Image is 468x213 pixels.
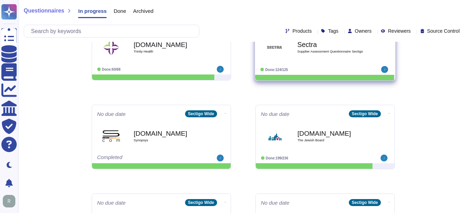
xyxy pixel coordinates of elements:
button: user [1,194,20,209]
img: Logo [266,38,283,56]
div: Sectigo Wide [349,110,381,117]
img: user [381,66,388,73]
div: Sectigo Wide [185,110,217,117]
b: [DOMAIN_NAME] [134,130,204,137]
span: No due date [261,111,290,117]
span: No due date [261,200,290,205]
img: Logo [102,127,120,145]
b: [DOMAIN_NAME] [134,41,204,48]
img: Logo [266,127,284,145]
input: Search by keywords [28,25,199,37]
span: Trinity Health [134,50,204,53]
b: [DOMAIN_NAME] [298,130,367,137]
span: Products [292,29,312,33]
span: Source Control [427,29,460,33]
span: Done [114,8,126,14]
span: Reviewers [388,29,411,33]
img: Logo [102,39,120,56]
div: Sectigo Wide [185,199,217,206]
span: In progress [78,8,107,14]
img: user [217,155,224,161]
img: user [3,195,15,207]
span: Questionnaires [24,8,64,14]
span: Done: 124/125 [265,68,288,71]
span: No due date [97,111,126,117]
span: The Jewish Board [298,139,367,142]
span: Owners [355,29,371,33]
span: No due date [97,200,126,205]
span: Done: 60/68 [102,68,121,71]
span: Archived [133,8,153,14]
img: user [217,66,224,73]
b: Sectra [297,41,368,48]
span: Tags [328,29,338,33]
span: Supplier Assessment Questionnaire Sectigo [297,50,368,53]
div: Sectigo Wide [349,199,381,206]
div: Completed [97,155,183,161]
span: Done: 199/236 [266,156,289,160]
img: user [381,155,388,161]
span: Synopsys [134,139,204,142]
